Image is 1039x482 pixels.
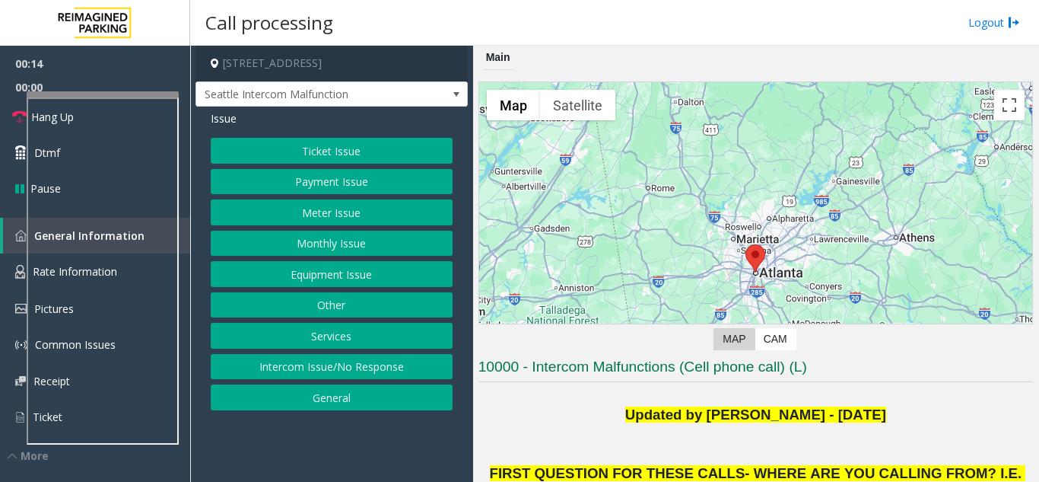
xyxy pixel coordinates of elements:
[211,231,453,257] button: Monthly Issue
[211,261,453,287] button: Equipment Issue
[482,46,514,70] div: Main
[540,90,615,120] button: Show satellite imagery
[211,110,237,126] span: Issue
[15,230,27,241] img: 'icon'
[211,385,453,410] button: General
[211,200,453,225] button: Meter Issue
[3,218,190,254] a: General Information
[713,328,755,350] label: Map
[15,339,27,351] img: 'icon'
[1008,14,1020,30] img: logout
[211,323,453,349] button: Services
[211,138,453,164] button: Ticket Issue
[196,82,413,107] span: Seattle Intercom Malfunction
[15,410,25,424] img: 'icon'
[968,14,1020,30] a: Logout
[15,304,27,314] img: 'icon'
[211,354,453,380] button: Intercom Issue/No Response
[211,292,453,318] button: Other
[15,376,26,386] img: 'icon'
[478,357,1033,382] h3: 10000 - Intercom Malfunctions (Cell phone call) (L)
[745,244,765,273] div: 154 Peachtree Street Southwest, Atlanta, GA
[994,90,1025,120] button: Toggle fullscreen view
[15,265,25,279] img: 'icon'
[8,448,190,464] div: More
[487,90,540,120] button: Show street map
[195,46,468,81] h4: [STREET_ADDRESS]
[755,328,796,350] label: CAM
[198,4,341,41] h3: Call processing
[625,407,886,423] b: Updated by [PERSON_NAME] - [DATE]
[211,169,453,195] button: Payment Issue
